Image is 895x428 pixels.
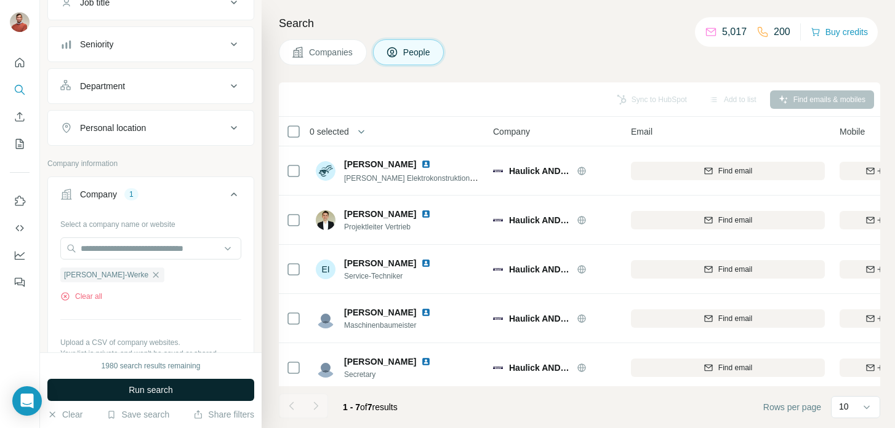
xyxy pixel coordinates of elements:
[10,190,30,212] button: Use Surfe on LinkedIn
[509,214,571,226] span: Haulick AND [PERSON_NAME]
[344,257,416,269] span: [PERSON_NAME]
[840,125,865,138] span: Mobile
[316,210,335,230] img: Avatar
[344,271,446,282] span: Service-Techniker
[344,158,416,170] span: [PERSON_NAME]
[106,408,169,421] button: Save search
[344,355,416,368] span: [PERSON_NAME]
[343,402,398,412] span: results
[80,122,146,134] div: Personal location
[839,400,849,413] p: 10
[631,309,825,328] button: Find email
[493,125,530,138] span: Company
[367,402,372,412] span: 7
[316,260,335,279] div: EI
[774,25,790,39] p: 200
[316,161,335,181] img: Avatar
[421,159,431,169] img: LinkedIn logo
[509,165,571,177] span: Haulick AND [PERSON_NAME]
[48,113,254,143] button: Personal location
[421,209,431,219] img: LinkedIn logo
[344,320,446,331] span: Maschinenbaumeister
[421,258,431,268] img: LinkedIn logo
[493,314,503,323] img: Logo of Haulick AND Roos
[718,165,752,176] span: Find email
[316,309,335,328] img: Avatar
[47,408,82,421] button: Clear
[493,215,503,225] img: Logo of Haulick AND Roos
[48,30,254,59] button: Seniority
[12,386,42,416] div: Open Intercom Messenger
[10,244,30,266] button: Dashboard
[310,125,349,138] span: 0 selected
[316,358,335,378] img: Avatar
[193,408,254,421] button: Share filters
[421,357,431,367] img: LinkedIn logo
[10,12,30,32] img: Avatar
[509,263,571,275] span: Haulick AND [PERSON_NAME]
[60,348,241,359] p: Your list is private and won't be saved or shared.
[10,217,30,239] button: Use Surfe API
[343,402,360,412] span: 1 - 7
[631,359,825,377] button: Find email
[509,312,571,325] span: Haulick AND [PERSON_NAME]
[47,379,254,401] button: Run search
[360,402,367,412] span: of
[129,384,173,396] span: Run search
[493,264,503,274] img: Logo of Haulick AND Roos
[10,79,30,101] button: Search
[722,25,747,39] p: 5,017
[421,307,431,317] img: LinkedIn logo
[493,363,503,373] img: Logo of Haulick AND Roos
[48,71,254,101] button: Department
[309,46,354,58] span: Companies
[10,106,30,128] button: Enrich CSV
[80,38,113,50] div: Seniority
[631,162,825,180] button: Find email
[102,360,201,371] div: 1980 search results remaining
[47,158,254,169] p: Company information
[811,23,868,41] button: Buy credits
[80,188,117,200] div: Company
[344,221,446,232] span: Projektleiter Vertrieb
[509,362,571,374] span: Haulick AND [PERSON_NAME]
[60,337,241,348] p: Upload a CSV of company websites.
[10,271,30,293] button: Feedback
[48,180,254,214] button: Company1
[10,133,30,155] button: My lists
[631,125,652,138] span: Email
[403,46,431,58] span: People
[718,264,752,275] span: Find email
[763,401,821,413] span: Rows per page
[344,173,526,183] span: [PERSON_NAME] Elektrokonstruktion und Entwicklung
[10,52,30,74] button: Quick start
[493,166,503,176] img: Logo of Haulick AND Roos
[718,362,752,373] span: Find email
[279,15,880,32] h4: Search
[344,208,416,220] span: [PERSON_NAME]
[344,369,446,380] span: Secretary
[124,189,138,200] div: 1
[64,269,148,280] span: [PERSON_NAME]-Werke
[80,80,125,92] div: Department
[60,291,102,302] button: Clear all
[344,306,416,319] span: [PERSON_NAME]
[718,313,752,324] span: Find email
[60,214,241,230] div: Select a company name or website
[631,260,825,279] button: Find email
[631,211,825,229] button: Find email
[718,215,752,226] span: Find email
